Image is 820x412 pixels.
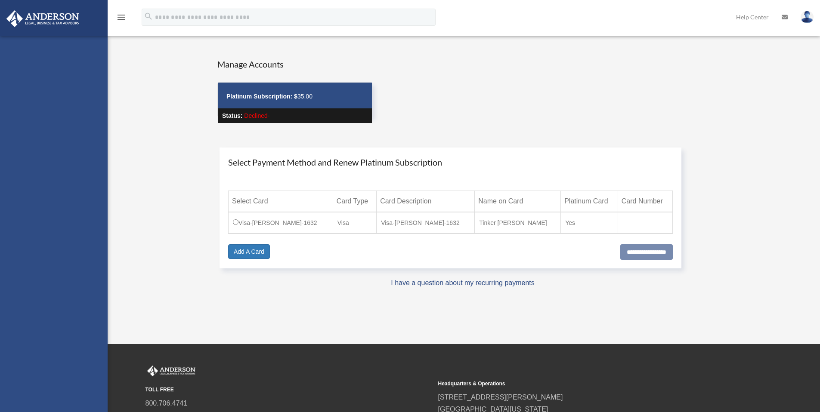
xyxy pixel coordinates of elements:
[226,93,297,100] strong: Platinum Subscription: $
[228,244,270,259] a: Add A Card
[145,366,197,377] img: Anderson Advisors Platinum Portal
[333,191,376,212] th: Card Type
[229,212,333,234] td: Visa-[PERSON_NAME]-1632
[228,156,673,168] h4: Select Payment Method and Renew Platinum Subscription
[475,212,561,234] td: Tinker [PERSON_NAME]
[333,212,376,234] td: Visa
[222,112,242,119] strong: Status:
[438,379,725,388] small: Headquarters & Operations
[144,12,153,21] i: search
[226,91,363,102] p: 35.00
[377,212,475,234] td: Visa-[PERSON_NAME]-1632
[229,191,333,212] th: Select Card
[244,112,269,119] span: Declined-
[377,191,475,212] th: Card Description
[217,58,372,70] h4: Manage Accounts
[116,15,127,22] a: menu
[391,279,535,286] a: I have a question about my recurring payments
[438,394,563,401] a: [STREET_ADDRESS][PERSON_NAME]
[116,12,127,22] i: menu
[618,191,672,212] th: Card Number
[145,385,432,394] small: TOLL FREE
[145,400,188,407] a: 800.706.4741
[4,10,82,27] img: Anderson Advisors Platinum Portal
[801,11,814,23] img: User Pic
[561,212,618,234] td: Yes
[475,191,561,212] th: Name on Card
[561,191,618,212] th: Platinum Card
